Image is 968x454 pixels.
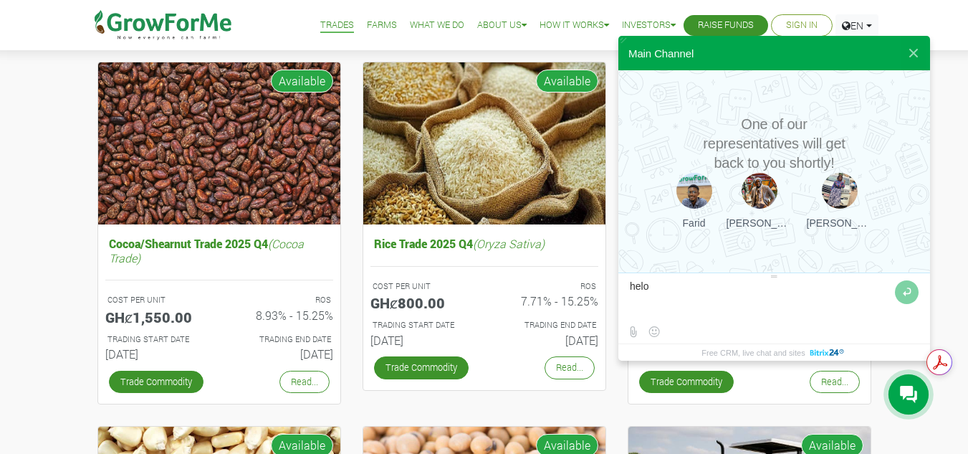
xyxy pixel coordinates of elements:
[835,14,878,37] a: EN
[98,62,340,225] img: growforme image
[676,217,712,229] div: Farid
[636,347,739,361] h6: [DATE]
[895,280,919,304] button: Send message
[109,236,304,265] i: (Cocoa Trade)
[497,319,596,331] p: Estimated Trading End Date
[639,371,734,393] a: Trade Commodity
[622,18,676,33] a: Investors
[810,371,860,393] a: Read...
[540,18,609,33] a: How it Works
[701,344,805,361] span: Free CRM, live chat and sites
[807,217,873,229] div: [PERSON_NAME]
[105,347,209,361] h6: [DATE]
[374,356,469,379] a: Trade Commodity
[410,18,464,33] a: What We Do
[271,70,333,93] span: Available
[370,233,598,254] h5: Rice Trade 2025 Q4
[495,334,598,347] h6: [DATE]
[536,70,598,93] span: Available
[477,18,527,33] a: About Us
[107,334,206,346] p: Estimated Trading Start Date
[545,356,595,379] a: Read...
[105,233,333,268] h5: Cocoa/Shearnut Trade 2025 Q4
[320,18,354,33] a: Trades
[367,18,397,33] a: Farms
[370,334,474,347] h6: [DATE]
[645,323,663,341] button: Select emoticon
[105,308,209,326] h5: GHȼ1,550.00
[109,371,203,393] a: Trade Commodity
[370,233,598,353] a: Rice Trade 2025 Q4(Oryza Sativa) COST PER UNIT GHȼ800.00 ROS 7.71% - 15.25% TRADING START DATE [D...
[624,323,642,341] label: Send file
[701,344,846,361] a: Free CRM, live chat and sites
[363,62,605,225] img: growforme image
[786,18,818,33] a: Sign In
[279,371,330,393] a: Read...
[698,18,754,33] a: Raise Funds
[232,294,331,306] p: ROS
[473,236,545,251] i: (Oryza Sativa)
[107,294,206,306] p: COST PER UNIT
[628,47,694,60] div: Main Channel
[727,217,792,229] div: [PERSON_NAME]
[696,115,853,173] h2: One of our representatives will get back to you shortly!
[373,319,471,331] p: Estimated Trading Start Date
[901,36,926,70] button: Close widget
[232,334,331,346] p: Estimated Trading End Date
[230,347,333,361] h6: [DATE]
[230,308,333,322] h6: 8.93% - 15.25%
[105,233,333,366] a: Cocoa/Shearnut Trade 2025 Q4(Cocoa Trade) COST PER UNIT GHȼ1,550.00 ROS 8.93% - 15.25% TRADING ST...
[370,294,474,311] h5: GHȼ800.00
[497,280,596,293] p: ROS
[495,294,598,308] h6: 7.71% - 15.25%
[373,280,471,293] p: COST PER UNIT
